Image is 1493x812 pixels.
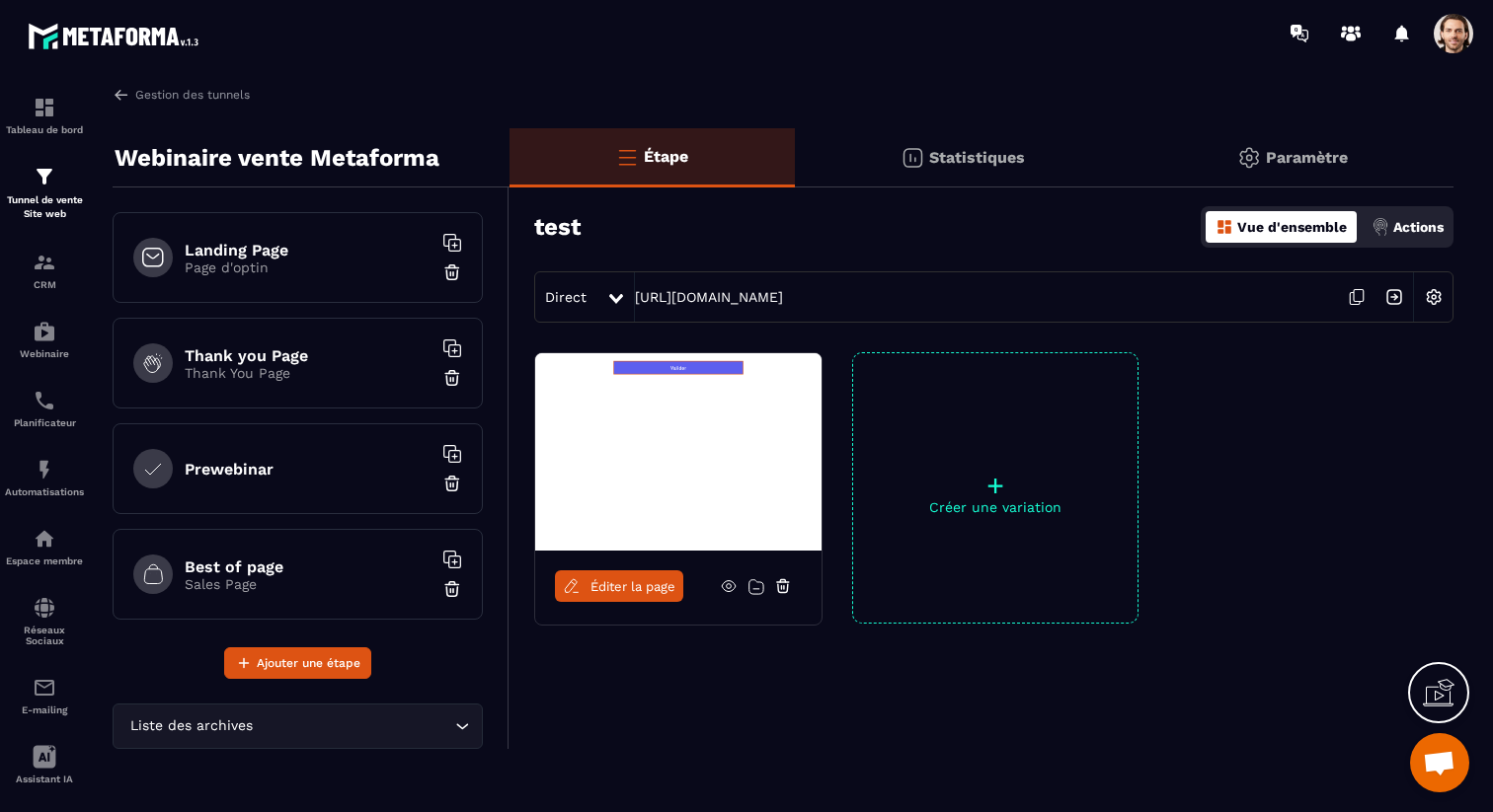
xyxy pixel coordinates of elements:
img: image [535,353,822,551]
div: Search for option [113,703,483,749]
p: Créer une variation [853,499,1138,515]
a: schedulerschedulerPlanificateur [5,374,84,443]
p: Espace membre [5,555,84,566]
a: formationformationTableau de bord [5,81,84,150]
input: Search for option [257,715,450,737]
img: social-network [33,596,56,620]
img: automations [33,527,56,551]
a: formationformationCRM [5,236,84,305]
h3: test [534,213,581,241]
a: automationsautomationsAutomatisations [5,443,84,512]
a: [URL][DOMAIN_NAME] [635,289,783,305]
p: Page d'optin [185,259,432,275]
a: automationsautomationsEspace membre [5,512,84,581]
p: Statistiques [929,148,1025,167]
img: trash [442,262,462,282]
a: social-networksocial-networkRéseaux Sociaux [5,581,84,661]
p: Webinaire [5,348,84,359]
h6: Thank you Page [185,346,432,365]
p: Tunnel de vente Site web [5,193,84,221]
p: Vue d'ensemble [1237,219,1347,235]
a: Gestion des tunnels [113,86,250,104]
img: scheduler [33,389,56,412]
img: dashboard-orange.40269519.svg [1216,218,1233,236]
p: Tableau de bord [5,124,84,135]
a: emailemailE-mailing [5,661,84,730]
a: Éditer la page [555,570,683,602]
a: formationformationTunnel de vente Site web [5,150,84,236]
a: Assistant IA [5,730,84,799]
p: Webinaire vente Metaforma [115,138,439,178]
p: Actions [1393,219,1444,235]
p: Thank You Page [185,365,432,381]
img: formation [33,165,56,188]
img: bars-o.4a397970.svg [615,145,639,169]
span: Direct [545,289,587,305]
img: stats.20deebd0.svg [901,146,924,170]
a: automationsautomationsWebinaire [5,305,84,374]
img: trash [442,579,462,599]
p: Étape [644,147,688,166]
img: trash [442,368,462,388]
h6: Best of page [185,557,432,576]
p: Assistant IA [5,774,84,784]
span: Ajouter une étape [257,653,360,673]
button: Ajouter une étape [224,647,371,679]
p: CRM [5,279,84,290]
h6: Landing Page [185,241,432,259]
p: Sales Page [185,576,432,592]
img: trash [442,474,462,493]
h6: Prewebinar [185,460,432,479]
p: Réseaux Sociaux [5,625,84,646]
img: automations [33,320,56,343]
img: email [33,676,56,700]
img: arrow-next.bcc2205e.svg [1375,278,1413,316]
p: Paramètre [1266,148,1348,167]
img: formation [33,96,56,119]
img: setting-gr.5f69749f.svg [1237,146,1261,170]
img: formation [33,251,56,274]
p: + [853,472,1138,499]
img: arrow [113,86,130,104]
p: Automatisations [5,486,84,497]
p: Planificateur [5,417,84,428]
img: logo [28,18,205,54]
div: Ouvrir le chat [1410,733,1469,792]
img: automations [33,458,56,481]
span: Liste des archives [125,715,257,737]
img: setting-w.858f3a88.svg [1415,278,1453,316]
p: E-mailing [5,704,84,715]
img: actions.d6e523a2.png [1372,218,1389,236]
span: Éditer la page [590,579,675,594]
